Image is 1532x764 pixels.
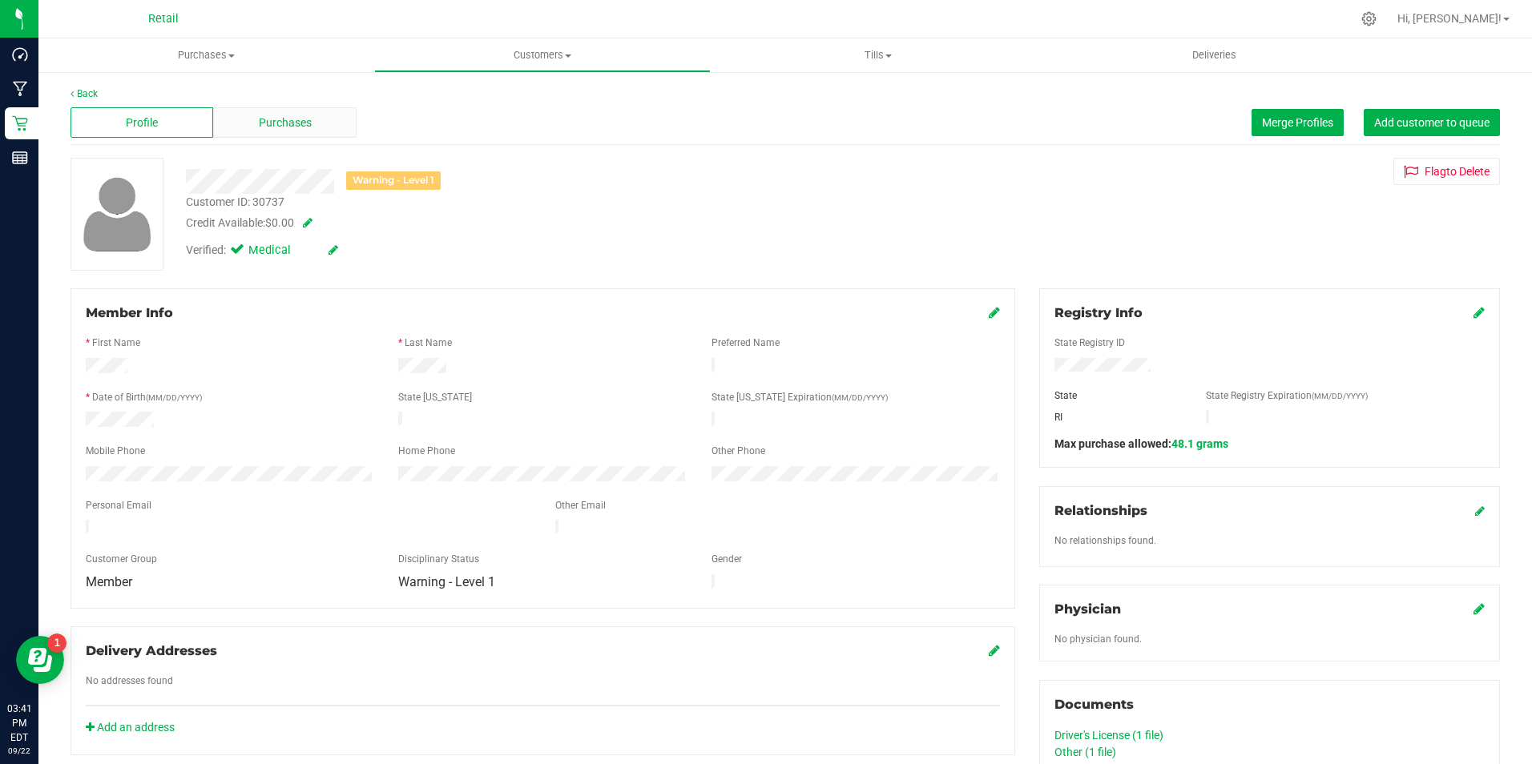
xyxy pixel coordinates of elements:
[248,242,312,259] span: Medical
[405,336,452,350] label: Last Name
[1054,336,1125,350] label: State Registry ID
[374,38,710,72] a: Customers
[1262,116,1333,129] span: Merge Profiles
[86,721,175,734] a: Add an address
[398,444,455,458] label: Home Phone
[712,444,765,458] label: Other Phone
[1054,729,1163,742] a: Driver's License (1 file)
[186,194,284,211] div: Customer ID: 30737
[712,48,1046,62] span: Tills
[832,393,888,402] span: (MM/DD/YYYY)
[12,81,28,97] inline-svg: Manufacturing
[7,745,31,757] p: 09/22
[1042,410,1194,424] div: RI
[86,552,157,566] label: Customer Group
[398,574,495,589] span: Warning - Level 1
[38,38,374,72] a: Purchases
[86,574,132,589] span: Member
[259,115,312,131] span: Purchases
[711,38,1046,72] a: Tills
[1374,116,1490,129] span: Add customer to queue
[1054,503,1147,518] span: Relationships
[92,336,140,350] label: First Name
[126,115,158,131] span: Profile
[16,636,64,684] iframe: Resource center
[1042,388,1194,403] div: State
[12,115,28,131] inline-svg: Retail
[1054,533,1156,548] label: No relationships found.
[146,393,202,402] span: (MM/DD/YYYY)
[1171,437,1228,450] span: 48.1 grams
[92,390,202,404] label: Date of Birth
[7,702,31,745] p: 03:41 PM EDT
[1054,305,1143,320] span: Registry Info
[1359,11,1379,26] div: Manage settings
[186,242,338,259] div: Verified:
[186,215,889,231] div: Credit Available:
[1312,392,1368,400] span: (MM/DD/YYYY)
[712,336,780,350] label: Preferred Name
[1206,388,1368,403] label: State Registry Expiration
[1054,697,1134,712] span: Documents
[398,390,472,404] label: State [US_STATE]
[86,444,145,458] label: Mobile Phone
[47,633,67,653] iframe: Resource center unread badge
[1054,746,1116,758] a: Other (1 file)
[1171,48,1258,62] span: Deliveries
[86,674,173,688] label: No addresses found
[375,48,709,62] span: Customers
[1054,601,1121,617] span: Physician
[148,12,179,26] span: Retail
[346,171,441,190] div: Warning - Level 1
[1364,109,1500,136] button: Add customer to queue
[398,552,479,566] label: Disciplinary Status
[38,48,374,62] span: Purchases
[265,216,294,229] span: $0.00
[712,390,888,404] label: State [US_STATE] Expiration
[1393,158,1500,185] button: Flagto Delete
[71,88,98,99] a: Back
[86,643,217,658] span: Delivery Addresses
[86,498,151,513] label: Personal Email
[555,498,606,513] label: Other Email
[1054,437,1228,450] span: Max purchase allowed:
[1054,633,1142,645] span: No physician found.
[12,46,28,62] inline-svg: Dashboard
[86,305,173,320] span: Member Info
[712,552,742,566] label: Gender
[1397,12,1502,25] span: Hi, [PERSON_NAME]!
[75,173,159,255] img: user-icon.png
[12,150,28,166] inline-svg: Reports
[1252,109,1344,136] button: Merge Profiles
[1046,38,1382,72] a: Deliveries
